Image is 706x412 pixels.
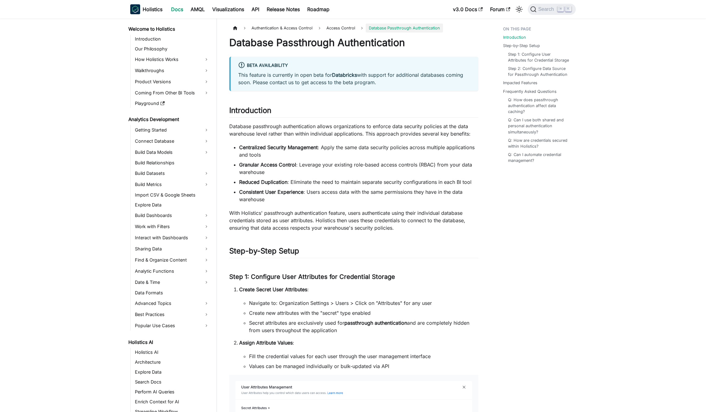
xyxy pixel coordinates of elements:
[133,310,211,319] a: Best Practices
[133,35,211,43] a: Introduction
[249,353,478,360] li: Fill the credential values for each user through the user management interface
[133,210,211,220] a: Build Dashboards
[133,388,211,396] a: Perform AI Queries
[130,4,140,14] img: Holistics
[249,319,478,334] li: Secret attributes are exclusively used for and are completely hidden from users throughout the ap...
[344,320,407,326] strong: passthrough authentication
[133,348,211,357] a: Holistics AI
[133,397,211,406] a: Enrich Context for AI
[248,24,316,33] span: Authentication & Access Control
[133,136,211,146] a: Connect Database
[486,4,514,14] a: Forum
[127,25,211,33] a: Welcome to Holistics
[503,43,540,49] a: Step-by-Step Setup
[239,189,303,195] strong: Consistent User Experience
[249,309,478,317] li: Create new attributes with the "secret" type enabled
[508,97,570,115] a: Q: How does passthrough authentication affect data caching?
[133,222,211,232] a: Work with Filters
[528,4,576,15] button: Search (Command+K)
[133,158,211,167] a: Build Relationships
[332,72,357,78] strong: Databricks
[508,66,570,77] a: Step 2: Configure Data Source for Passthrough Authentication
[133,45,211,53] a: Our Philosophy
[239,188,478,203] li: : Users access data with the same permissions they have in the data warehouse
[503,89,557,94] a: Frequently Asked Questions
[133,88,211,98] a: Coming From Other BI Tools
[229,106,478,118] h2: Introduction
[130,4,162,14] a: HolisticsHolistics
[508,117,570,135] a: Q: Can I use both shared and personal authentication simultaneously?
[565,6,571,12] kbd: K
[239,340,293,346] strong: Assign Attribute Values
[323,24,358,33] a: Access Control
[133,288,211,297] a: Data Formats
[248,4,263,14] a: API
[133,255,211,265] a: Find & Organize Content
[239,179,287,185] strong: Reduced Duplication
[167,4,187,14] a: Docs
[143,6,162,13] b: Holistics
[133,168,211,178] a: Build Datasets
[239,178,478,186] li: : Eliminate the need to maintain separate security configurations in each BI tool
[133,368,211,376] a: Explore Data
[366,24,443,33] span: Database Passthrough Authentication
[503,34,526,40] a: Introduction
[133,180,211,189] a: Build Metrics
[133,298,211,308] a: Advanced Topics
[229,123,478,137] p: Database passthrough authentication allows organizations to enforce data security policies at the...
[133,77,211,87] a: Product Versions
[133,191,211,199] a: Import CSV & Google Sheets
[449,4,486,14] a: v3.0 Docs
[238,62,471,70] div: Beta Availability
[326,26,355,30] span: Access Control
[503,80,537,86] a: Impacted Features
[209,4,248,14] a: Visualizations
[508,137,570,149] a: Q: How are credentials secured within Holistics?
[133,277,211,287] a: Date & Time
[133,266,211,276] a: Analytic Functions
[133,99,211,108] a: Playground
[133,244,211,254] a: Sharing Data
[133,125,211,135] a: Getting Started
[557,6,564,12] kbd: ⌘
[127,338,211,347] a: Holistics AI
[133,147,211,157] a: Build Data Models
[508,152,570,163] a: Q: Can I automate credential management?
[239,339,478,346] p: :
[239,286,478,293] p: :
[536,7,558,12] span: Search
[229,209,478,232] p: With Holistics' passthrough authentication feature, users authenticate using their individual dat...
[239,144,478,158] li: : Apply the same data security policies across multiple applications and tools
[133,233,211,243] a: Interact with Dashboards
[239,162,296,168] strong: Granular Access Control
[133,201,211,209] a: Explore Data
[133,321,211,331] a: Popular Use Cases
[133,54,211,64] a: How Holistics Works
[514,4,524,14] button: Switch between dark and light mode (currently light mode)
[303,4,333,14] a: Roadmap
[127,115,211,124] a: Analytics Development
[133,378,211,386] a: Search Docs
[124,19,217,412] nav: Docs sidebar
[249,362,478,370] li: Values can be managed individually or bulk-updated via API
[508,51,570,63] a: Step 1: Configure User Attributes for Credential Storage
[187,4,209,14] a: AMQL
[263,4,303,14] a: Release Notes
[133,66,211,76] a: Walkthroughs
[229,37,478,49] h1: Database Passthrough Authentication
[249,299,478,307] li: Navigate to: Organization Settings > Users > Click on "Attributes" for any user
[239,144,318,150] strong: Centralized Security Management
[229,24,478,33] nav: Breadcrumbs
[238,71,471,86] p: This feature is currently in open beta for with support for additional databases coming soon. Ple...
[133,358,211,366] a: Architecture
[229,273,478,281] h3: Step 1: Configure User Attributes for Credential Storage
[239,286,307,293] strong: Create Secret User Attributes
[229,24,241,33] a: Home page
[229,246,478,258] h2: Step-by-Step Setup
[239,161,478,176] li: : Leverage your existing role-based access controls (RBAC) from your data warehouse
